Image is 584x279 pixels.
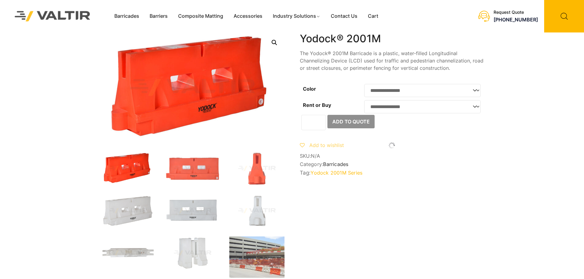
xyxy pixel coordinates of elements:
a: Barricades [323,161,348,167]
a: Accessories [228,12,268,21]
a: Barricades [109,12,144,21]
img: 2001M_Org_Top.jpg [165,236,220,270]
button: Add to Quote [327,115,375,128]
span: Category: [300,161,484,167]
a: Cart [363,12,384,21]
a: Composite Matting [173,12,228,21]
input: Product quantity [301,115,326,130]
span: N/A [311,153,320,159]
a: Barriers [144,12,173,21]
label: Color [303,86,316,92]
span: SKU: [300,153,484,159]
h1: Yodock® 2001M [300,32,484,45]
p: The Yodock® 2001M Barricade is a plastic, water-filled Longitudinal Channelizing Device (LCD) use... [300,50,484,72]
label: Rent or Buy [303,102,331,108]
img: 2001M_Org_Side.jpg [229,152,284,185]
a: Contact Us [326,12,363,21]
img: Valtir Rentals [7,3,98,29]
img: 2001M_Nat_3Q.jpg [101,194,156,227]
a: Industry Solutions [268,12,326,21]
div: Request Quote [494,10,538,15]
a: [PHONE_NUMBER] [494,17,538,23]
img: 2001M_Org_3Q.jpg [101,152,156,185]
img: 2001M_Nat_Side.jpg [229,194,284,227]
img: 2001M_Nat_Front.jpg [165,194,220,227]
img: Convention Center Construction Project [229,236,284,278]
a: Yodock 2001M Series [311,170,362,176]
img: 2001M_Org_Front.jpg [165,152,220,185]
img: 2001M_Nat_Top.jpg [101,236,156,270]
span: Tag: [300,170,484,176]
